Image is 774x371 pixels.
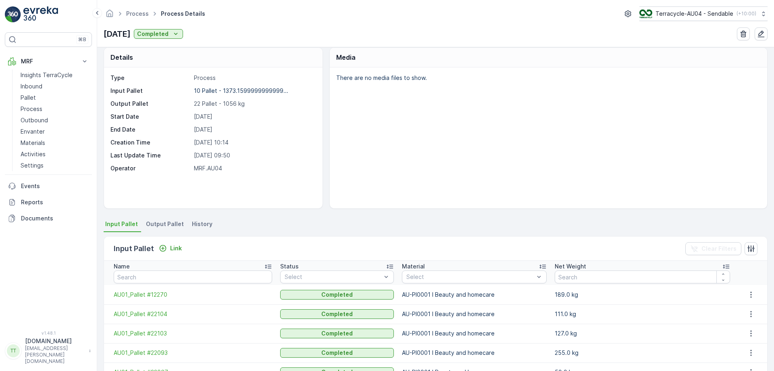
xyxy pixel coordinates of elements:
[110,138,191,147] p: Creation Time
[685,242,741,255] button: Clear Filters
[21,82,42,90] p: Inbound
[321,310,353,318] p: Completed
[551,324,734,343] td: 127.0 kg
[280,309,394,319] button: Completed
[110,87,191,95] p: Input Pallet
[406,273,534,281] p: Select
[280,348,394,358] button: Completed
[78,36,86,43] p: ⌘B
[105,220,138,228] span: Input Pallet
[336,74,759,82] p: There are no media files to show.
[321,349,353,357] p: Completed
[146,220,184,228] span: Output Pallet
[194,87,288,94] p: 10 Pallet - 1373.1599999999999...
[21,139,45,147] p: Materials
[110,164,191,172] p: Operator
[21,94,36,102] p: Pallet
[21,161,44,170] p: Settings
[5,210,92,226] a: Documents
[194,126,314,134] p: [DATE]
[126,10,149,17] a: Process
[170,244,182,252] p: Link
[321,291,353,299] p: Completed
[5,178,92,194] a: Events
[114,262,130,270] p: Name
[398,304,550,324] td: AU-PI0001 I Beauty and homecare
[194,74,314,82] p: Process
[639,6,768,21] button: Terracycle-AU04 - Sendable(+10:00)
[17,137,92,149] a: Materials
[398,324,550,343] td: AU-PI0001 I Beauty and homecare
[137,30,169,38] p: Completed
[105,12,114,19] a: Homepage
[25,337,85,345] p: [DOMAIN_NAME]
[21,150,46,158] p: Activities
[194,164,314,172] p: MRF.AU04
[21,105,42,113] p: Process
[194,113,314,121] p: [DATE]
[551,304,734,324] td: 111.0 kg
[110,151,191,159] p: Last Update Time
[321,329,353,337] p: Completed
[17,160,92,171] a: Settings
[280,290,394,300] button: Completed
[336,52,356,62] p: Media
[5,194,92,210] a: Reports
[555,262,586,270] p: Net Weight
[17,115,92,126] a: Outbound
[114,270,272,283] input: Search
[655,10,733,18] p: Terracycle-AU04 - Sendable
[156,243,185,253] button: Link
[110,52,133,62] p: Details
[17,92,92,103] a: Pallet
[21,57,76,65] p: MRF
[280,262,299,270] p: Status
[551,343,734,363] td: 255.0 kg
[194,151,314,159] p: [DATE] 09:50
[285,273,382,281] p: Select
[114,310,272,318] a: AU01_Pallet #22104
[5,331,92,335] span: v 1.48.1
[21,182,89,190] p: Events
[21,71,73,79] p: Insights TerraCycle
[114,243,154,254] p: Input Pallet
[17,103,92,115] a: Process
[555,270,730,283] input: Search
[21,128,45,136] p: Envanter
[5,53,92,69] button: MRF
[159,10,207,18] span: Process Details
[114,349,272,357] a: AU01_Pallet #22093
[110,126,191,134] p: End Date
[701,245,737,253] p: Clear Filters
[114,291,272,299] span: AU01_Pallet #12270
[5,6,21,23] img: logo
[23,6,58,23] img: logo_light-DOdMpM7g.png
[194,100,314,108] p: 22 Pallet - 1056 kg
[398,343,550,363] td: AU-PI0001 I Beauty and homecare
[110,113,191,121] p: Start Date
[551,285,734,304] td: 189.0 kg
[134,29,183,39] button: Completed
[21,214,89,222] p: Documents
[7,344,20,357] div: TT
[639,9,652,18] img: terracycle_logo.png
[280,329,394,338] button: Completed
[25,345,85,365] p: [EMAIL_ADDRESS][PERSON_NAME][DOMAIN_NAME]
[737,10,756,17] p: ( +10:00 )
[110,74,191,82] p: Type
[17,149,92,160] a: Activities
[114,329,272,337] a: AU01_Pallet #22103
[104,28,131,40] p: [DATE]
[5,337,92,365] button: TT[DOMAIN_NAME][EMAIL_ADDRESS][PERSON_NAME][DOMAIN_NAME]
[402,262,425,270] p: Material
[17,81,92,92] a: Inbound
[21,198,89,206] p: Reports
[192,220,212,228] span: History
[21,116,48,124] p: Outbound
[17,69,92,81] a: Insights TerraCycle
[17,126,92,137] a: Envanter
[194,138,314,147] p: [DATE] 10:14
